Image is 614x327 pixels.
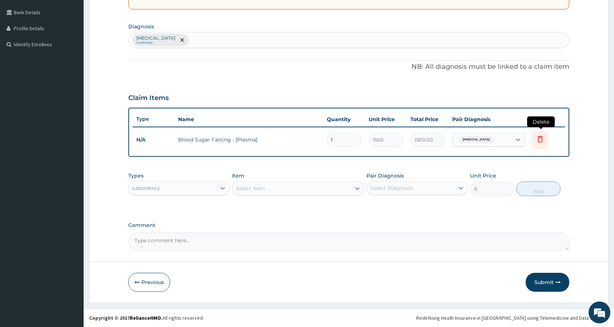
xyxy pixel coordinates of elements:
[416,314,609,322] div: Redefining Heath Insurance in [GEOGRAPHIC_DATA] using Telemedicine and Data Science!
[370,184,413,192] div: Select Diagnosis
[42,92,100,165] span: We're online!
[527,116,555,127] span: Delete
[130,315,161,321] a: RelianceHMO
[232,172,244,179] label: Item
[128,62,569,72] p: NB: All diagnosis must be linked to a claim item
[132,184,160,192] div: Laboratory
[133,112,174,126] th: Type
[128,23,154,30] label: Diagnosis
[133,133,174,147] td: N/A
[128,94,169,102] h3: Claim Items
[119,4,137,21] div: Minimize live chat window
[366,172,404,179] label: Pair Diagnosis
[128,273,170,292] button: Previous
[89,315,162,321] strong: Copyright © 2017 .
[529,112,565,127] th: Actions
[128,222,569,228] label: Comment
[179,37,185,43] span: remove selection option
[128,173,144,179] label: Types
[174,112,323,127] th: Name
[136,41,176,45] small: Confirmed
[84,308,614,327] footer: All rights reserved.
[13,36,29,55] img: d_794563401_company_1708531726252_794563401
[449,112,529,127] th: Pair Diagnosis
[365,112,407,127] th: Unit Price
[174,132,323,147] td: Blood Sugar Fasting - [Plasma]
[323,112,365,127] th: Quantity
[459,136,493,143] span: [MEDICAL_DATA]
[136,35,176,41] p: [MEDICAL_DATA]
[4,199,139,224] textarea: Type your message and hit 'Enter'
[38,41,122,50] div: Chat with us now
[407,112,449,127] th: Total Price
[470,172,496,179] label: Unit Price
[516,182,560,196] button: Add
[236,185,265,192] div: Select Item
[526,273,569,292] button: Submit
